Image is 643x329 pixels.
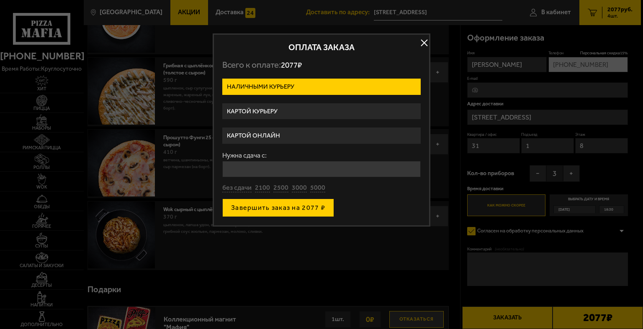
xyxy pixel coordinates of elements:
h2: Оплата заказа [222,43,421,51]
label: Нужна сдача с: [222,152,421,159]
button: 5000 [310,184,325,193]
span: 2077 ₽ [281,60,302,70]
button: 3000 [292,184,307,193]
button: Завершить заказ на 2077 ₽ [222,199,334,217]
button: без сдачи [222,184,252,193]
button: 2500 [273,184,288,193]
label: Картой курьеру [222,103,421,120]
button: 2100 [255,184,270,193]
label: Картой онлайн [222,128,421,144]
label: Наличными курьеру [222,79,421,95]
p: Всего к оплате: [222,60,421,70]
